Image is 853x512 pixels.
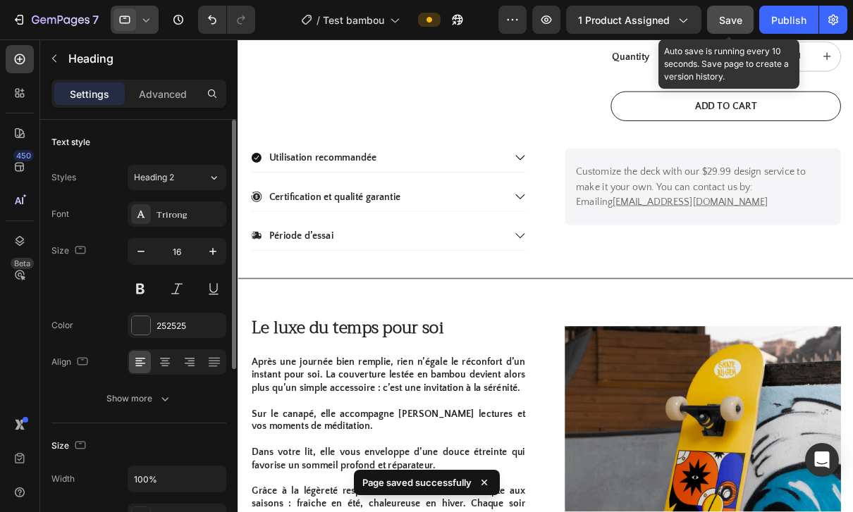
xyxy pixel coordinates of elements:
[35,215,109,232] p: Période d’essai
[35,126,157,143] p: Utilisation recommandée
[128,165,226,190] button: Heading 2
[51,473,75,485] div: Width
[139,87,187,101] p: Advanced
[707,6,754,34] button: Save
[51,208,69,220] div: Font
[51,319,73,332] div: Color
[578,13,670,27] span: 1 product assigned
[426,178,602,191] u: [EMAIL_ADDRESS][DOMAIN_NAME]
[566,6,701,34] button: 1 product assigned
[106,392,172,406] div: Show more
[6,6,105,34] button: 7
[157,208,223,221] div: Trirong
[92,11,99,28] p: 7
[805,443,839,477] div: Open Intercom Messenger
[16,404,326,447] p: Sur le canapé, elle accompagne [PERSON_NAME] lectures et vos moments de méditation.
[51,136,90,149] div: Text style
[16,462,326,492] p: Dans votre lit, elle vous enveloppe d’une douce étreinte qui favorise un sommeil profond et répar...
[128,466,226,492] input: Auto
[384,142,673,193] p: Customize the deck with our $29.99 design service to make it your own. You can contact us by: Ema...
[323,13,384,27] span: Test bambou
[70,87,109,101] p: Settings
[520,68,590,85] div: ADD TO CART
[771,13,806,27] div: Publish
[198,6,255,34] div: Undo/Redo
[424,59,685,93] button: ADD TO CART
[35,170,185,187] p: Certification et qualité garantie
[51,437,89,456] div: Size
[157,320,223,332] div: 252525
[759,6,818,34] button: Publish
[51,171,76,184] div: Styles
[134,171,174,184] span: Heading 2
[589,4,622,36] button: decrement
[317,13,320,27] span: /
[16,359,326,403] p: Après une journée bien remplie, rien n’égale le réconfort d’un instant pour soi. La couverture le...
[362,475,472,489] p: Page saved successfully
[51,353,91,372] div: Align
[14,315,328,342] h2: Le luxe du temps pour soi
[13,150,34,161] div: 450
[68,50,221,67] p: Heading
[238,39,853,512] iframe: Design area
[653,4,686,36] button: increment
[51,386,226,411] button: Show more
[622,4,653,36] input: quantity
[719,14,742,26] span: Save
[11,258,34,269] div: Beta
[51,242,89,261] div: Size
